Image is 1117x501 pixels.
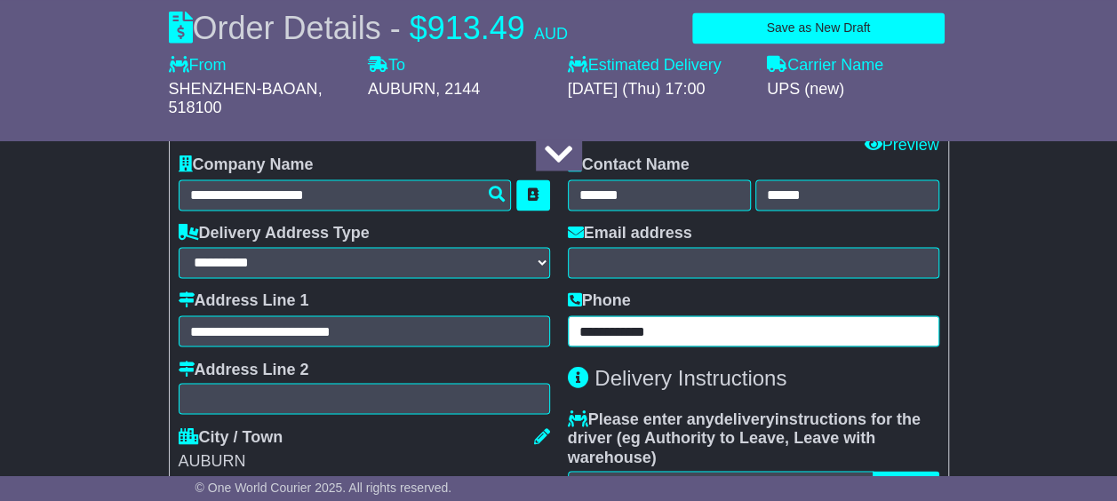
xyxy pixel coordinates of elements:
label: Company Name [179,155,314,175]
label: Estimated Delivery [568,56,750,76]
div: [DATE] (Thu) 17:00 [568,80,750,99]
span: AUBURN [368,80,435,98]
label: City / Town [179,427,283,447]
span: $ [410,10,427,46]
div: UPS (new) [767,80,949,99]
span: 913.49 [427,10,525,46]
span: , 2144 [435,80,480,98]
label: Please enter any instructions for the driver ( ) [568,410,939,467]
span: delivery [714,410,775,427]
span: AUD [534,25,568,43]
span: eg Authority to Leave, Leave with warehouse [568,428,875,465]
div: Order Details - [169,9,568,47]
span: © One World Courier 2025. All rights reserved. [195,481,452,495]
div: AUBURN [179,451,550,471]
span: , 518100 [169,80,323,117]
label: To [368,56,405,76]
label: Email address [568,224,692,243]
label: Delivery Address Type [179,224,370,243]
label: Phone [568,291,631,311]
label: From [169,56,227,76]
button: Save as New Draft [692,12,944,44]
label: Address Line 2 [179,360,309,379]
span: SHENZHEN-BAOAN [169,80,318,98]
label: Address Line 1 [179,291,309,311]
label: Carrier Name [767,56,883,76]
span: Delivery Instructions [594,365,786,389]
a: Preview [864,136,938,154]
